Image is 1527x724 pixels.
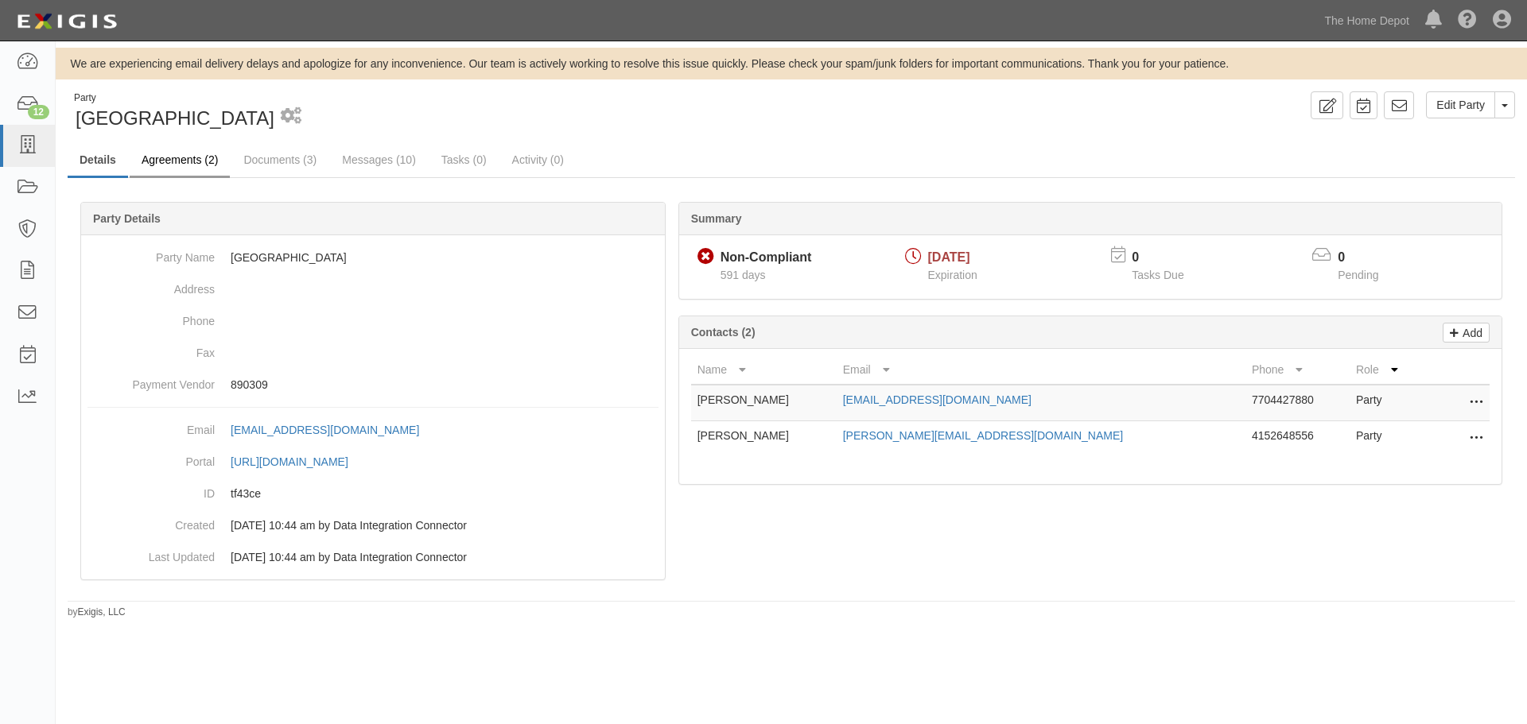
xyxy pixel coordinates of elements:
a: [URL][DOMAIN_NAME] [231,455,366,468]
b: Party Details [93,212,161,225]
td: Party [1350,421,1426,457]
a: Details [68,144,128,178]
th: Phone [1245,355,1350,385]
a: Agreements (2) [130,144,230,178]
th: Email [837,355,1245,385]
a: Documents (3) [231,144,328,176]
i: Help Center - Complianz [1458,11,1477,30]
dt: Email [87,414,215,438]
dd: [GEOGRAPHIC_DATA] [87,242,659,273]
b: Summary [691,212,742,225]
dt: ID [87,478,215,501]
small: by [68,606,126,619]
div: Party [74,91,274,105]
a: Tasks (0) [429,144,499,176]
a: [PERSON_NAME][EMAIL_ADDRESS][DOMAIN_NAME] [843,429,1123,442]
th: Role [1350,355,1426,385]
span: [DATE] [928,250,970,264]
dt: Last Updated [87,541,215,565]
i: Non-Compliant [697,249,714,265]
span: Expiration [928,269,977,281]
dd: 09/14/2023 10:44 am by Data Integration Connector [87,509,659,541]
dt: Phone [87,305,215,329]
dd: tf43ce [87,478,659,509]
dt: Party Name [87,242,215,265]
p: Add [1459,323,1482,342]
p: 890309 [231,377,659,393]
a: The Home Depot [1316,5,1417,37]
td: 7704427880 [1245,385,1350,421]
a: Messages (10) [330,144,428,176]
a: [EMAIL_ADDRESS][DOMAIN_NAME] [843,393,1032,406]
div: We are experiencing email delivery delays and apologize for any inconvenience. Our team is active... [56,56,1527,72]
img: logo-5460c22ac91f19d4615b14bd174203de0afe785f0fc80cf4dbbc73dc1793850b.png [12,7,122,36]
td: Party [1350,385,1426,421]
td: 4152648556 [1245,421,1350,457]
div: East Oak [68,91,779,132]
a: Add [1443,323,1490,343]
a: [EMAIL_ADDRESS][DOMAIN_NAME] [231,424,437,436]
td: [PERSON_NAME] [691,385,837,421]
dt: Portal [87,446,215,470]
span: Pending [1338,269,1378,281]
p: 0 [1338,249,1398,267]
b: Contacts (2) [691,326,756,339]
dt: Payment Vendor [87,369,215,393]
dt: Fax [87,337,215,361]
span: Tasks Due [1132,269,1183,281]
a: Edit Party [1426,91,1495,118]
dt: Created [87,509,215,533]
div: 12 [28,105,49,119]
div: Non-Compliant [721,249,812,267]
dt: Address [87,273,215,297]
dd: 09/14/2023 10:44 am by Data Integration Connector [87,541,659,573]
a: Exigis, LLC [78,606,126,618]
p: 0 [1132,249,1203,267]
a: Activity (0) [500,144,576,176]
span: [GEOGRAPHIC_DATA] [76,107,274,129]
i: 1 scheduled workflow [281,108,301,125]
span: Since 01/01/2024 [721,269,766,281]
div: [EMAIL_ADDRESS][DOMAIN_NAME] [231,422,419,438]
th: Name [691,355,837,385]
td: [PERSON_NAME] [691,421,837,457]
